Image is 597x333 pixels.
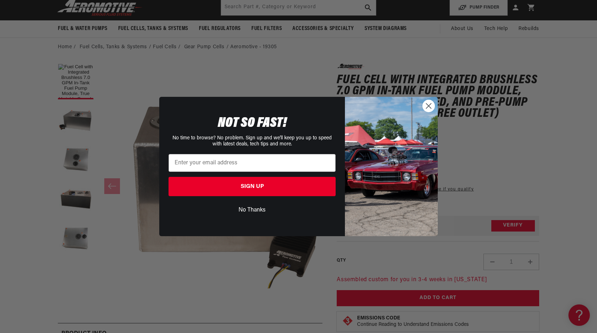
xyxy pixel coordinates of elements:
span: NOT SO FAST! [218,116,287,130]
img: 85cdd541-2605-488b-b08c-a5ee7b438a35.jpeg [345,97,438,236]
span: No time to browse? No problem. Sign up and we'll keep you up to speed with latest deals, tech tip... [172,135,332,147]
button: Close dialog [422,100,435,112]
button: SIGN UP [169,177,336,196]
input: Enter your email address [169,154,336,172]
button: No Thanks [169,203,336,217]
